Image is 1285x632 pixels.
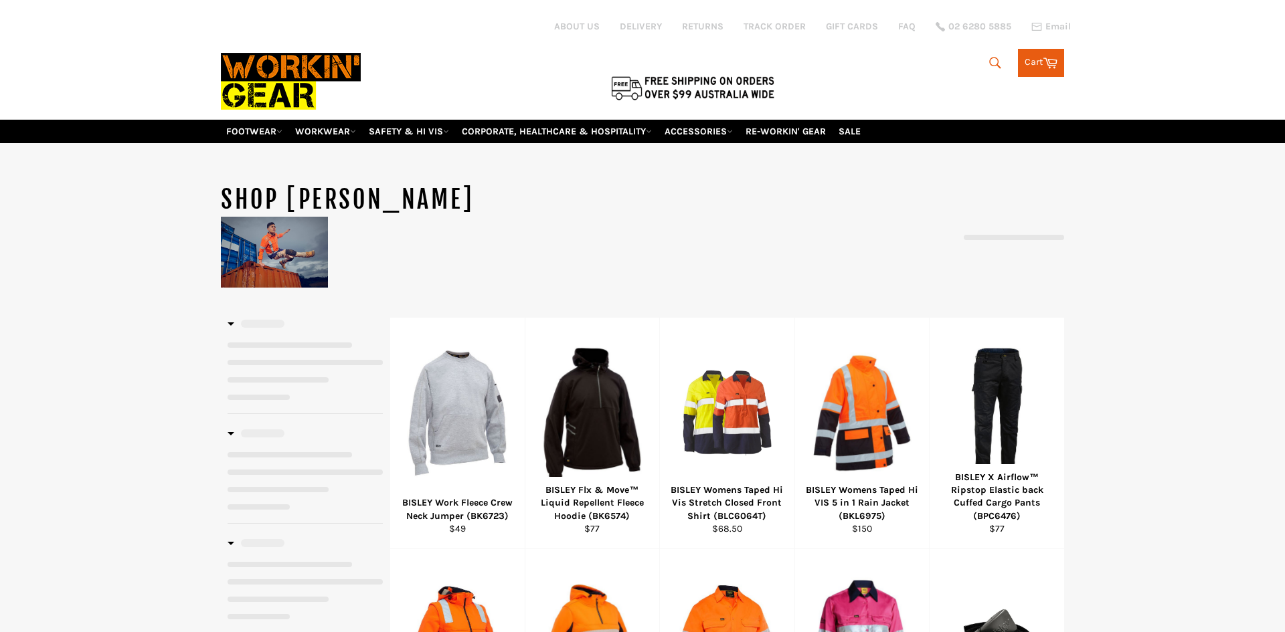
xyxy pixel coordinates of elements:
a: SALE [833,120,866,143]
div: BISLEY Flx & Move™ Liquid Repellent Fleece Hoodie (BK6574) [533,484,651,522]
a: SAFETY & HI VIS [363,120,454,143]
a: 02 6280 5885 [936,22,1011,31]
img: Workin Gear leaders in Workwear, Safety Boots, PPE, Uniforms. Australia's No.1 in Workwear [221,43,361,119]
img: Flat $9.95 shipping Australia wide [609,74,776,102]
a: RE-WORKIN' GEAR [740,120,831,143]
a: BISLEY Womens Taped Hi VIS 5 in 1 Rain Jacket (BKL6975) - Workin' Gear BISLEY Womens Taped Hi VIS... [794,318,930,549]
a: Cart [1018,49,1064,77]
span: Email [1045,22,1071,31]
img: BISLEY Flx & Move™ Liquid Repellent Fleece Hoodie (BK6574) - Workin' Gear [542,343,643,483]
a: BISLEY X Airflow™ Ripstop Elastic back Cuffed Cargo Pants (BPC6476) - Workin' Gear BISLEY X Airfl... [929,318,1064,549]
div: BISLEY Work Fleece Crew Neck Jumper (BK6723) [399,496,517,522]
div: $77 [533,522,651,535]
div: BISLEY Womens Taped Hi Vis Stretch Closed Front Shirt (BLC6064T) [669,484,786,522]
a: BISLEY Womens Taped Hi Vis Stretch Closed Front Shirt (BLC6064T) - Workin' Gear BISLEY Womens Tap... [659,318,794,549]
img: BISLEY Womens Taped Hi Vis Stretch Closed Front Shirt (BLC6064T) - Workin' Gear [677,363,778,463]
a: ACCESSORIES [659,120,738,143]
div: $150 [803,522,921,535]
h1: SHOP [PERSON_NAME] [221,183,642,217]
a: TRACK ORDER [744,20,806,33]
a: BISLEY Flx & Move™ Liquid Repellent Fleece Hoodie (BK6574) - Workin' Gear BISLEY Flx & Move™ Liqu... [525,318,660,549]
a: CORPORATE, HEALTHCARE & HOSPITALITY [456,120,657,143]
a: Email [1031,21,1071,32]
a: FAQ [898,20,916,33]
a: DELIVERY [620,20,662,33]
div: BISLEY Womens Taped Hi VIS 5 in 1 Rain Jacket (BKL6975) [803,484,921,522]
a: GIFT CARDS [826,20,878,33]
div: $77 [938,522,1056,535]
a: ABOUT US [554,20,600,33]
a: FOOTWEAR [221,120,288,143]
div: BISLEY X Airflow™ Ripstop Elastic back Cuffed Cargo Pants (BPC6476) [938,471,1056,522]
div: $49 [399,522,517,535]
a: BISLEY Work Fleece Crew Neck Jumper (BK6723) - Workin' Gear BISLEY Work Fleece Crew Neck Jumper (... [390,318,525,549]
img: BISLEY Womens Taped Hi VIS 5 in 1 Rain Jacket (BKL6975) - Workin' Gear [812,346,913,480]
img: BISLEY Work Fleece Crew Neck Jumper (BK6723) - Workin' Gear [407,343,508,483]
a: RETURNS [682,20,723,33]
div: $68.50 [669,522,786,535]
a: WORKWEAR [290,120,361,143]
img: BISLEY X Airflow™ Ripstop Elastic back Cuffed Cargo Pants (BPC6476) - Workin' Gear [946,346,1047,480]
span: 02 6280 5885 [948,22,1011,31]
